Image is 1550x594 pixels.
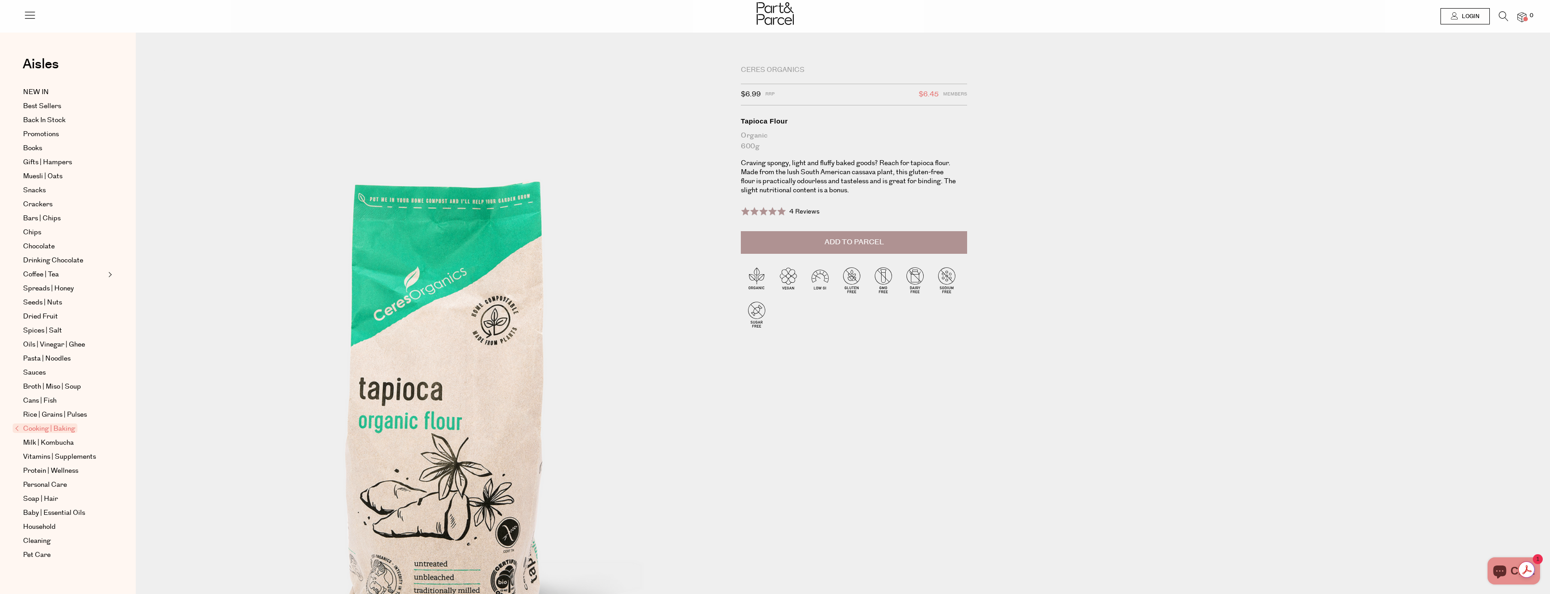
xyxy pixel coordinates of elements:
[23,437,74,448] span: Milk | Kombucha
[919,89,939,100] span: $6.45
[1459,13,1479,20] span: Login
[23,87,105,98] a: NEW IN
[23,283,74,294] span: Spreads | Honey
[23,171,62,182] span: Muesli | Oats
[23,536,51,546] span: Cleaning
[23,550,105,561] a: Pet Care
[23,143,42,154] span: Books
[23,466,105,476] a: Protein | Wellness
[23,101,105,112] a: Best Sellers
[23,451,105,462] a: Vitamins | Supplements
[741,89,761,100] span: $6.99
[23,325,62,336] span: Spices | Salt
[23,283,105,294] a: Spreads | Honey
[23,241,55,252] span: Chocolate
[23,213,105,224] a: Bars | Chips
[773,264,804,296] img: P_P-ICONS-Live_Bec_V11_Vegan.svg
[825,237,884,247] span: Add to Parcel
[23,536,105,546] a: Cleaning
[741,130,967,152] div: Organic 600g
[789,207,820,216] span: 4 Reviews
[23,395,57,406] span: Cans | Fish
[15,423,105,434] a: Cooking | Baking
[23,353,71,364] span: Pasta | Noodles
[23,466,78,476] span: Protein | Wellness
[23,54,59,74] span: Aisles
[23,143,105,154] a: Books
[23,57,59,80] a: Aisles
[23,367,46,378] span: Sauces
[741,117,967,126] div: Tapioca Flour
[741,66,967,75] div: Ceres Organics
[741,299,773,330] img: P_P-ICONS-Live_Bec_V11_Sugar_Free.svg
[23,157,72,168] span: Gifts | Hampers
[106,269,112,280] button: Expand/Collapse Coffee | Tea
[804,264,836,296] img: P_P-ICONS-Live_Bec_V11_Low_Gi.svg
[23,213,61,224] span: Bars | Chips
[23,381,105,392] a: Broth | Miso | Soup
[23,409,105,420] a: Rice | Grains | Pulses
[23,494,58,504] span: Soap | Hair
[23,241,105,252] a: Chocolate
[23,395,105,406] a: Cans | Fish
[23,101,61,112] span: Best Sellers
[23,311,105,322] a: Dried Fruit
[765,89,775,100] span: RRP
[23,339,85,350] span: Oils | Vinegar | Ghee
[23,522,105,532] a: Household
[23,129,105,140] a: Promotions
[836,264,868,296] img: P_P-ICONS-Live_Bec_V11_Gluten_Free.svg
[23,451,96,462] span: Vitamins | Supplements
[23,115,105,126] a: Back In Stock
[23,494,105,504] a: Soap | Hair
[23,269,105,280] a: Coffee | Tea
[1527,12,1536,20] span: 0
[23,381,81,392] span: Broth | Miso | Soup
[23,269,59,280] span: Coffee | Tea
[1517,12,1526,22] a: 0
[23,185,105,196] a: Snacks
[868,264,899,296] img: P_P-ICONS-Live_Bec_V11_GMO_Free.svg
[23,480,105,490] a: Personal Care
[23,508,85,518] span: Baby | Essential Oils
[23,199,52,210] span: Crackers
[741,264,773,296] img: P_P-ICONS-Live_Bec_V11_Organic.svg
[23,129,59,140] span: Promotions
[741,159,956,195] p: Craving spongy, light and fluffy baked goods? Reach for tapioca flour. Made from the lush South A...
[23,199,105,210] a: Crackers
[23,157,105,168] a: Gifts | Hampers
[23,297,105,308] a: Seeds | Nuts
[1485,557,1543,587] inbox-online-store-chat: Shopify online store chat
[23,311,58,322] span: Dried Fruit
[23,437,105,448] a: Milk | Kombucha
[899,264,931,296] img: P_P-ICONS-Live_Bec_V11_Dairy_Free.svg
[741,231,967,254] button: Add to Parcel
[757,2,794,25] img: Part&Parcel
[23,339,105,350] a: Oils | Vinegar | Ghee
[23,353,105,364] a: Pasta | Noodles
[23,255,83,266] span: Drinking Chocolate
[23,522,56,532] span: Household
[23,227,41,238] span: Chips
[23,255,105,266] a: Drinking Chocolate
[23,367,105,378] a: Sauces
[23,171,105,182] a: Muesli | Oats
[943,89,967,100] span: Members
[1440,8,1490,24] a: Login
[23,87,49,98] span: NEW IN
[23,480,67,490] span: Personal Care
[23,297,62,308] span: Seeds | Nuts
[931,264,963,296] img: P_P-ICONS-Live_Bec_V11_Sodium_Free.svg
[23,325,105,336] a: Spices | Salt
[23,508,105,518] a: Baby | Essential Oils
[23,227,105,238] a: Chips
[13,423,77,433] span: Cooking | Baking
[23,550,51,561] span: Pet Care
[23,409,87,420] span: Rice | Grains | Pulses
[23,185,46,196] span: Snacks
[23,115,66,126] span: Back In Stock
